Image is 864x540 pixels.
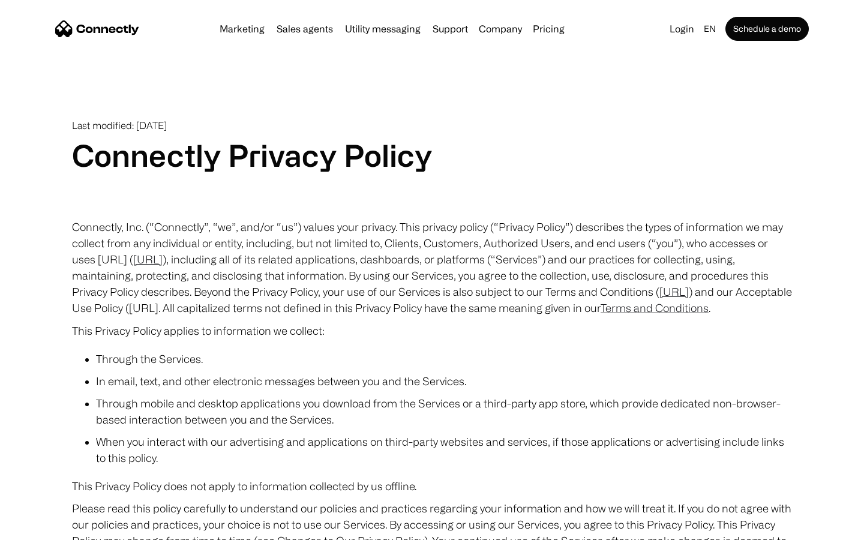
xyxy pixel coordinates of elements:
[428,24,473,34] a: Support
[479,20,522,37] div: Company
[704,20,716,37] div: en
[659,286,689,298] a: [URL]
[601,302,709,314] a: Terms and Conditions
[24,519,72,536] ul: Language list
[72,196,792,213] p: ‍
[725,17,809,41] a: Schedule a demo
[340,24,425,34] a: Utility messaging
[133,253,163,265] a: [URL]
[12,518,72,536] aside: Language selected: English
[96,434,792,466] li: When you interact with our advertising and applications on third-party websites and services, if ...
[215,24,269,34] a: Marketing
[72,478,792,494] p: This Privacy Policy does not apply to information collected by us offline.
[665,20,699,37] a: Login
[96,351,792,367] li: Through the Services.
[528,24,569,34] a: Pricing
[96,373,792,389] li: In email, text, and other electronic messages between you and the Services.
[72,219,792,316] p: Connectly, Inc. (“Connectly”, “we”, and/or “us”) values your privacy. This privacy policy (“Priva...
[96,395,792,428] li: Through mobile and desktop applications you download from the Services or a third-party app store...
[72,120,792,131] p: Last modified: [DATE]
[72,322,792,339] p: This Privacy Policy applies to information we collect:
[72,137,792,173] h1: Connectly Privacy Policy
[272,24,338,34] a: Sales agents
[72,173,792,190] p: ‍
